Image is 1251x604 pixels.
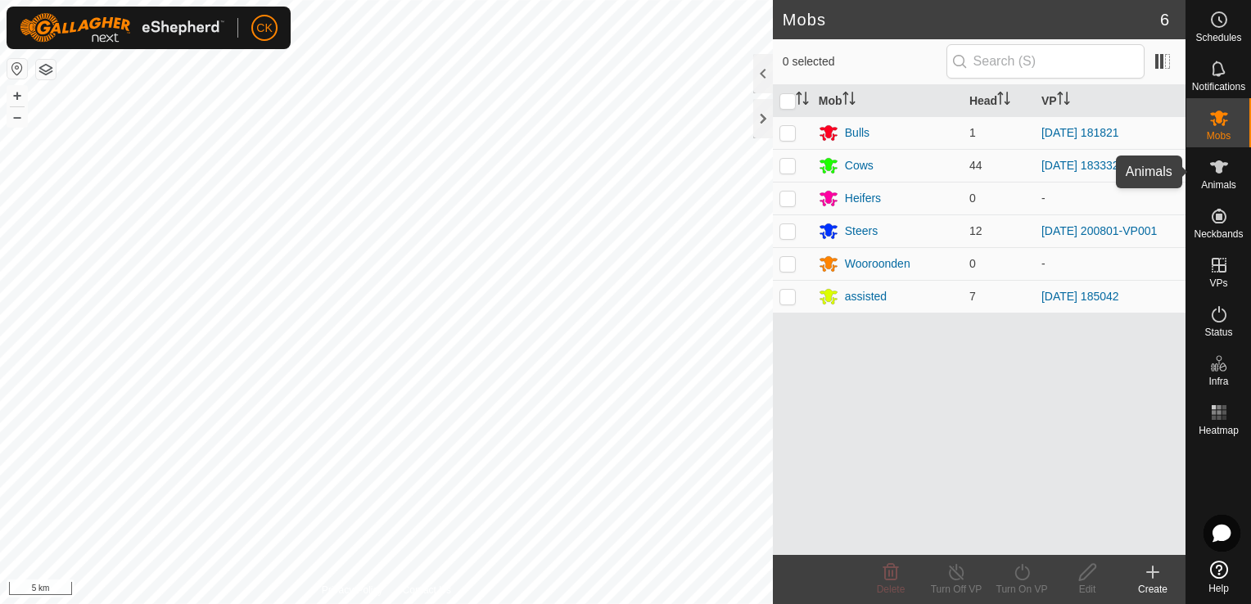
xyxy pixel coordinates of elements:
[969,224,982,237] span: 12
[845,190,881,207] div: Heifers
[1204,327,1232,337] span: Status
[812,85,963,117] th: Mob
[1041,159,1119,172] a: [DATE] 183332
[877,584,906,595] span: Delete
[845,255,910,273] div: Wooroonden
[1195,33,1241,43] span: Schedules
[1035,182,1186,214] td: -
[845,157,874,174] div: Cows
[1209,278,1227,288] span: VPs
[783,53,946,70] span: 0 selected
[796,94,809,107] p-sorticon: Activate to sort
[1199,426,1239,435] span: Heatmap
[7,107,27,127] button: –
[842,94,856,107] p-sorticon: Activate to sort
[783,10,1160,29] h2: Mobs
[403,583,451,597] a: Contact Us
[969,126,976,139] span: 1
[963,85,1035,117] th: Head
[1057,94,1070,107] p-sorticon: Activate to sort
[1207,131,1231,141] span: Mobs
[1035,247,1186,280] td: -
[1208,584,1229,593] span: Help
[256,20,272,37] span: CK
[969,192,976,205] span: 0
[1192,82,1245,92] span: Notifications
[845,124,869,142] div: Bulls
[969,257,976,270] span: 0
[989,582,1055,597] div: Turn On VP
[1186,554,1251,600] a: Help
[997,94,1010,107] p-sorticon: Activate to sort
[7,86,27,106] button: +
[1055,582,1120,597] div: Edit
[1201,180,1236,190] span: Animals
[1041,224,1157,237] a: [DATE] 200801-VP001
[20,13,224,43] img: Gallagher Logo
[924,582,989,597] div: Turn Off VP
[7,59,27,79] button: Reset Map
[946,44,1145,79] input: Search (S)
[1041,126,1119,139] a: [DATE] 181821
[1194,229,1243,239] span: Neckbands
[1041,290,1119,303] a: [DATE] 185042
[1208,376,1228,386] span: Infra
[1160,7,1169,32] span: 6
[1035,85,1186,117] th: VP
[1120,582,1186,597] div: Create
[969,159,982,172] span: 44
[322,583,383,597] a: Privacy Policy
[36,60,56,79] button: Map Layers
[845,288,887,305] div: assisted
[969,290,976,303] span: 7
[845,223,878,240] div: Steers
